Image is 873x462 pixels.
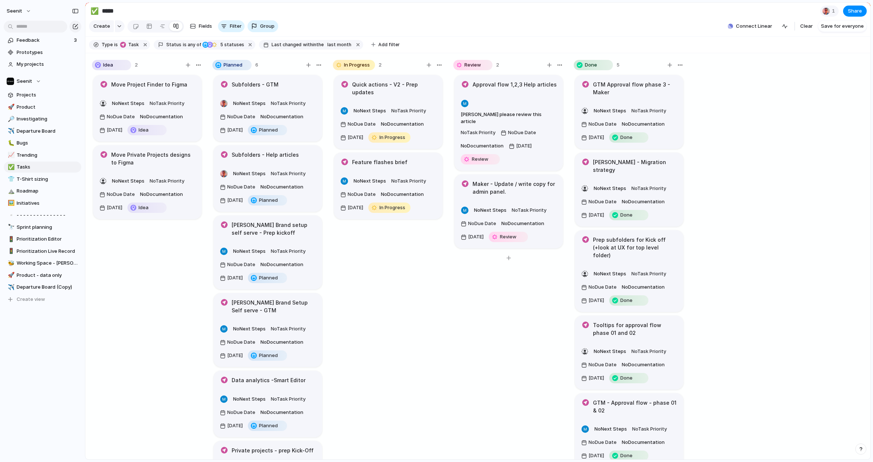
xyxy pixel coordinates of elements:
span: No Due Date [227,261,255,268]
span: No Due Date [227,339,255,346]
a: 🚀Product - data only [4,270,81,281]
div: ✈️Departure Board (Copy) [4,282,81,293]
span: Review [500,233,516,241]
span: No Task Priority [512,207,546,213]
button: [DATE] [218,350,245,361]
span: Clear [800,23,813,30]
span: No Next Steps [233,325,266,333]
button: 📈 [7,152,14,159]
button: ✈️ [7,128,14,135]
span: In Progress [379,134,405,141]
span: No Documentation [501,220,544,227]
button: Done [607,132,650,143]
button: NoDue Date [338,118,378,130]
div: Quick actions - V2 - Prep updatesNoNext StepsNoTask PriorityNoDue DateNoDocumentation[DATE]In Pro... [334,75,443,149]
div: ✈️Departure Board [4,126,81,137]
span: No Task Priority [631,108,666,113]
button: NoTask Priority [389,175,428,187]
a: 🔭Sprint planning [4,222,81,233]
div: 📈 [8,151,13,159]
div: [PERSON_NAME] Brand Setup Self serve - GTMNoNext StepsNoTask PriorityNoDue DateNoDocumentation[DA... [214,293,322,367]
span: No Due Date [589,283,617,291]
span: No Task Priority [391,108,426,113]
span: 5 [218,42,224,47]
button: NoDue Date [338,188,378,200]
span: within the [303,41,324,48]
a: ▫️- - - - - - - - - - - - - - - [4,210,81,221]
span: No Task Priority [271,100,306,106]
span: No Due Date [227,113,255,120]
span: Group [260,23,274,30]
h1: Feature flashes brief [352,158,407,166]
button: [DATE] [579,132,606,143]
span: No Task Priority [631,185,666,191]
button: ⛰️ [7,187,14,195]
span: Seenit [7,7,22,15]
div: 🔎 [8,115,13,123]
button: Planned [246,350,289,361]
div: Data analytics -Smart EditorNoNext StepsNoTask PriorityNoDue DateNoDocumentation[DATE]Planned [214,371,322,437]
button: NoDue Date [579,359,618,371]
span: Seenit [17,78,32,85]
span: T-Shirt sizing [17,176,79,183]
span: No Task Priority [391,178,426,184]
button: [DATE] [579,372,606,384]
span: No Due Date [589,120,617,128]
span: Tasks [17,163,79,171]
span: No Next Steps [594,107,626,115]
button: Clear [797,20,816,32]
button: Idea [126,202,168,214]
span: No Next Steps [354,177,386,185]
span: No Documentation [140,113,183,120]
button: last month [324,41,354,49]
span: Fields [199,23,212,30]
button: [DATE] [459,231,485,243]
a: My projects [4,59,81,70]
button: Save for everyone [818,20,867,32]
span: No Task Priority [150,178,184,184]
div: Subfolders - Help articlesNoNext StepsNoTask PriorityNoDue DateNoDocumentation[DATE]Planned [214,145,322,212]
h1: Approval flow 1,2,3 Help articles [473,81,557,89]
button: is [113,41,119,49]
h1: Maker - Update / write copy for admin panel. [473,180,557,196]
button: NoTask Priority [148,98,186,109]
div: 🚦 [8,247,13,255]
button: NoTask Priority [148,175,186,187]
button: Filter [218,20,245,32]
span: No Documentation [622,120,665,128]
div: 🚀Product [4,102,81,113]
div: 🔭 [8,223,13,231]
button: Task [119,41,140,49]
h1: Prep subfolders for Kick off (+look at UX for top level folder) [593,236,677,259]
div: ✅ [91,6,99,16]
span: is [183,41,187,48]
span: No Documentation [381,120,424,128]
button: ✅ [7,163,14,171]
a: 🖼️Initiatives [4,198,81,209]
span: Departure Board [17,128,79,135]
a: 🚦Prioritization Live Record [4,246,81,257]
button: [DATE] [98,202,124,214]
div: Subfolders - GTMNoNext StepsNoTask PriorityNoDue DateNoDocumentation[DATE]Planned [214,75,322,142]
div: 🚦Prioritization Editor [4,234,81,245]
span: Planned [259,274,278,282]
a: ✅Tasks [4,162,81,173]
a: 🐛Bugs [4,137,81,149]
span: Initiatives [17,200,79,207]
span: Prioritization Editor [17,235,79,243]
button: Planned [246,124,289,136]
button: Planned [246,194,289,206]
span: No Due Date [589,361,617,368]
button: ✈️ [7,283,14,291]
h1: Quick actions - V2 - Prep updates [352,81,436,96]
span: [DATE] [227,197,243,204]
span: statuses [218,41,244,48]
button: NoTask Priority [630,105,668,117]
span: No Task Priority [271,170,306,176]
a: Projects [4,89,81,101]
button: NoTask Priority [269,323,307,335]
